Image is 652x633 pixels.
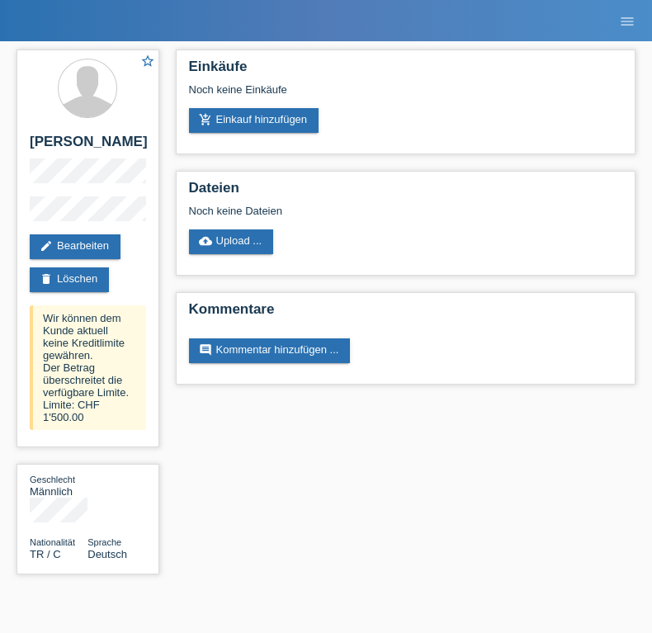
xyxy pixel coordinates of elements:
[189,301,623,326] h2: Kommentare
[30,473,87,498] div: Männlich
[30,134,146,158] h2: [PERSON_NAME]
[189,59,623,83] h2: Einkäufe
[87,537,121,547] span: Sprache
[189,338,351,363] a: commentKommentar hinzufügen ...
[611,16,644,26] a: menu
[40,239,53,253] i: edit
[30,537,75,547] span: Nationalität
[189,108,319,133] a: add_shopping_cartEinkauf hinzufügen
[30,305,146,430] div: Wir können dem Kunde aktuell keine Kreditlimite gewähren. Der Betrag überschreitet die verfügbare...
[140,54,155,68] i: star_border
[189,229,274,254] a: cloud_uploadUpload ...
[87,548,127,560] span: Deutsch
[199,113,212,126] i: add_shopping_cart
[30,548,61,560] span: Türkei / C / 10.12.1994
[189,83,623,108] div: Noch keine Einkäufe
[140,54,155,71] a: star_border
[30,267,109,292] a: deleteLöschen
[189,180,623,205] h2: Dateien
[199,343,212,357] i: comment
[199,234,212,248] i: cloud_upload
[189,205,494,217] div: Noch keine Dateien
[30,234,120,259] a: editBearbeiten
[619,13,635,30] i: menu
[30,475,75,484] span: Geschlecht
[40,272,53,286] i: delete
